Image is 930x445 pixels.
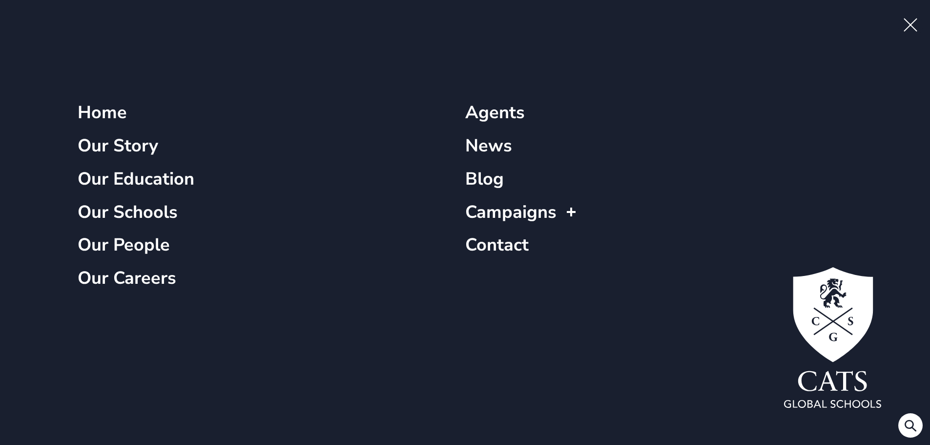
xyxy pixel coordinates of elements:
[78,134,158,158] a: Our Story
[465,134,512,158] a: News
[898,13,923,38] button: Open Menu
[465,201,557,224] div: Campaigns
[78,101,127,125] a: Home
[465,168,504,191] a: Blog
[78,233,170,257] a: Our People
[78,267,176,290] a: Our Careers
[784,248,881,408] img: Cats Global Schools
[78,201,178,224] a: Our Schools
[566,207,576,217] button: Show/Hide Child Menu
[465,233,529,257] a: Contact
[78,168,194,191] a: Our Education
[465,101,525,125] a: Agents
